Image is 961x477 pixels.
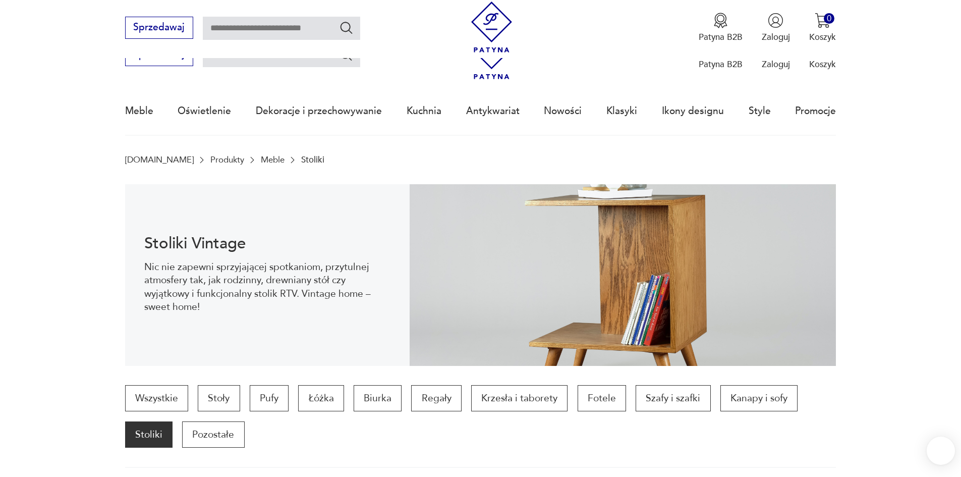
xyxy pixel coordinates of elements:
[795,88,836,134] a: Promocje
[125,51,193,60] a: Sprzedawaj
[815,13,830,28] img: Ikona koszyka
[720,385,798,411] a: Kanapy i sofy
[699,13,743,43] a: Ikona medaluPatyna B2B
[824,13,834,24] div: 0
[210,155,244,165] a: Produkty
[809,13,836,43] button: 0Koszyk
[301,155,324,165] p: Stoliki
[407,88,441,134] a: Kuchnia
[144,260,390,314] p: Nic nie zapewni sprzyjającej spotkaniom, przytulnej atmosfery tak, jak rodzinny, drewniany stół c...
[125,24,193,32] a: Sprzedawaj
[144,236,390,251] h1: Stoliki Vintage
[125,421,173,448] a: Stoliki
[636,385,710,411] a: Szafy i szafki
[354,385,402,411] a: Biurka
[250,385,289,411] a: Pufy
[809,59,836,70] p: Koszyk
[256,88,382,134] a: Dekoracje i przechowywanie
[578,385,626,411] a: Fotele
[261,155,285,165] a: Meble
[466,2,517,52] img: Patyna - sklep z meblami i dekoracjami vintage
[411,385,461,411] a: Regały
[544,88,582,134] a: Nowości
[713,13,728,28] img: Ikona medalu
[125,155,194,165] a: [DOMAIN_NAME]
[762,13,790,43] button: Zaloguj
[298,385,344,411] a: Łóżka
[699,31,743,43] p: Patyna B2B
[182,421,244,448] a: Pozostałe
[125,385,188,411] a: Wszystkie
[699,59,743,70] p: Patyna B2B
[762,59,790,70] p: Zaloguj
[749,88,771,134] a: Style
[809,31,836,43] p: Koszyk
[662,88,724,134] a: Ikony designu
[125,88,153,134] a: Meble
[339,20,354,35] button: Szukaj
[768,13,783,28] img: Ikonka użytkownika
[466,88,520,134] a: Antykwariat
[198,385,240,411] a: Stoły
[410,184,836,366] img: 2a258ee3f1fcb5f90a95e384ca329760.jpg
[178,88,231,134] a: Oświetlenie
[762,31,790,43] p: Zaloguj
[606,88,637,134] a: Klasyki
[927,437,955,465] iframe: Smartsupp widget button
[471,385,568,411] a: Krzesła i taborety
[125,17,193,39] button: Sprzedawaj
[699,13,743,43] button: Patyna B2B
[339,47,354,62] button: Szukaj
